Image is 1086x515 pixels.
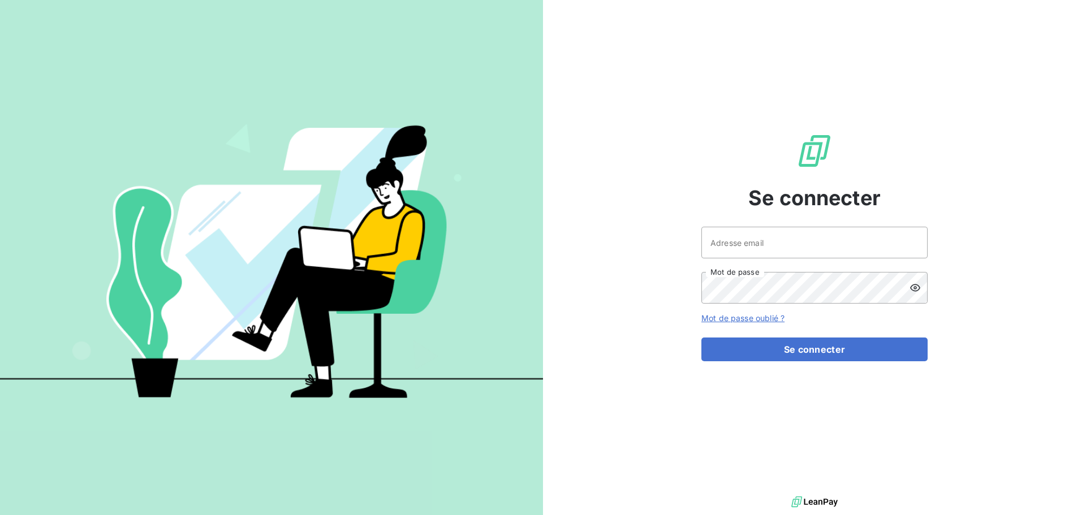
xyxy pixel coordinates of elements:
span: Se connecter [748,183,881,213]
img: logo [791,494,838,510]
a: Mot de passe oublié ? [701,313,785,323]
input: placeholder [701,227,928,258]
img: Logo LeanPay [796,133,833,169]
button: Se connecter [701,337,928,361]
